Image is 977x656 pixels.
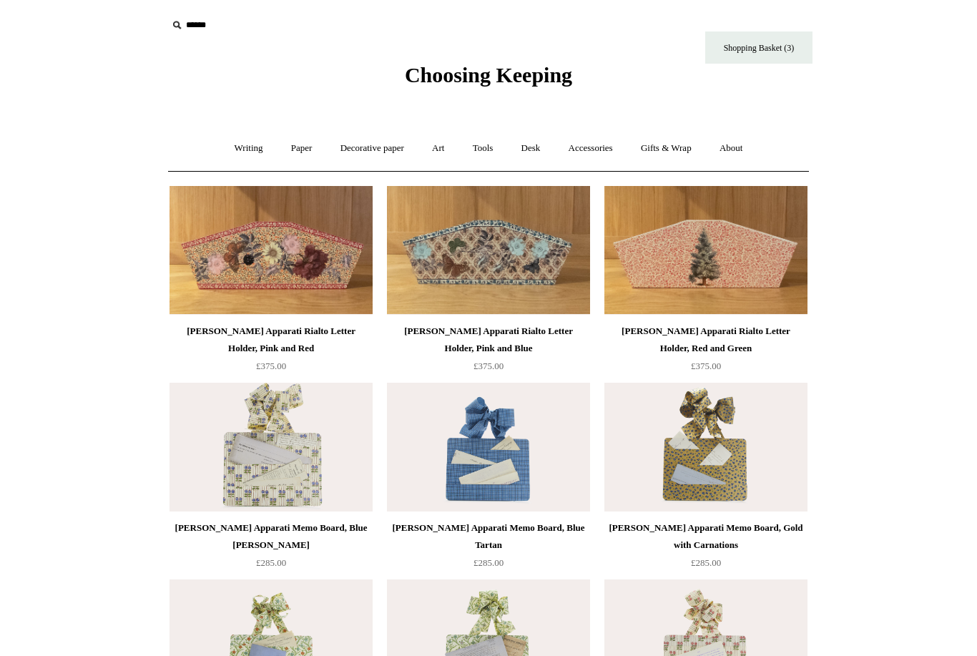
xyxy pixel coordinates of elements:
[278,129,325,167] a: Paper
[556,129,626,167] a: Accessories
[604,383,807,511] a: Scanlon Apparati Memo Board, Gold with Carnations Scanlon Apparati Memo Board, Gold with Carnations
[170,383,373,511] img: Scanlon Apparati Memo Board, Blue Berry
[604,383,807,511] img: Scanlon Apparati Memo Board, Gold with Carnations
[387,186,590,315] img: Scanlon Apparati Rialto Letter Holder, Pink and Blue
[460,129,506,167] a: Tools
[604,186,807,315] a: Scanlon Apparati Rialto Letter Holder, Red and Green Scanlon Apparati Rialto Letter Holder, Red a...
[604,186,807,315] img: Scanlon Apparati Rialto Letter Holder, Red and Green
[473,557,504,568] span: £285.00
[387,186,590,315] a: Scanlon Apparati Rialto Letter Holder, Pink and Blue Scanlon Apparati Rialto Letter Holder, Pink ...
[170,383,373,511] a: Scanlon Apparati Memo Board, Blue Berry Scanlon Apparati Memo Board, Blue Berry
[173,519,369,554] div: [PERSON_NAME] Apparati Memo Board, Blue [PERSON_NAME]
[391,519,586,554] div: [PERSON_NAME] Apparati Memo Board, Blue Tartan
[473,361,504,371] span: £375.00
[705,31,812,64] a: Shopping Basket (3)
[419,129,457,167] a: Art
[387,383,590,511] img: Scanlon Apparati Memo Board, Blue Tartan
[387,519,590,578] a: [PERSON_NAME] Apparati Memo Board, Blue Tartan £285.00
[170,186,373,315] a: Scanlon Apparati Rialto Letter Holder, Pink and Red Scanlon Apparati Rialto Letter Holder, Pink a...
[387,323,590,381] a: [PERSON_NAME] Apparati Rialto Letter Holder, Pink and Blue £375.00
[628,129,704,167] a: Gifts & Wrap
[173,323,369,357] div: [PERSON_NAME] Apparati Rialto Letter Holder, Pink and Red
[256,361,286,371] span: £375.00
[509,129,554,167] a: Desk
[405,63,572,87] span: Choosing Keeping
[170,323,373,381] a: [PERSON_NAME] Apparati Rialto Letter Holder, Pink and Red £375.00
[170,519,373,578] a: [PERSON_NAME] Apparati Memo Board, Blue [PERSON_NAME] £285.00
[707,129,756,167] a: About
[256,557,286,568] span: £285.00
[608,519,804,554] div: [PERSON_NAME] Apparati Memo Board, Gold with Carnations
[691,361,721,371] span: £375.00
[391,323,586,357] div: [PERSON_NAME] Apparati Rialto Letter Holder, Pink and Blue
[604,323,807,381] a: [PERSON_NAME] Apparati Rialto Letter Holder, Red and Green £375.00
[608,323,804,357] div: [PERSON_NAME] Apparati Rialto Letter Holder, Red and Green
[387,383,590,511] a: Scanlon Apparati Memo Board, Blue Tartan Scanlon Apparati Memo Board, Blue Tartan
[222,129,276,167] a: Writing
[405,74,572,84] a: Choosing Keeping
[328,129,417,167] a: Decorative paper
[604,519,807,578] a: [PERSON_NAME] Apparati Memo Board, Gold with Carnations £285.00
[691,557,721,568] span: £285.00
[170,186,373,315] img: Scanlon Apparati Rialto Letter Holder, Pink and Red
